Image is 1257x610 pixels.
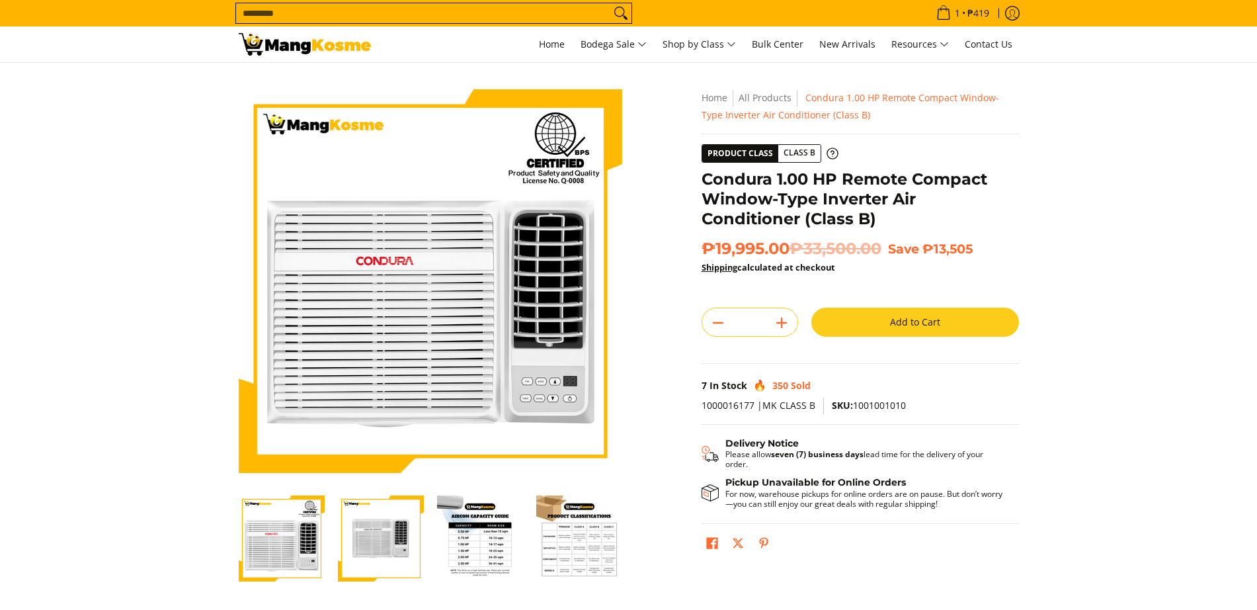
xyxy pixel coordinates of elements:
[752,38,803,50] span: Bulk Center
[772,379,788,392] span: 350
[766,312,797,333] button: Add
[574,26,653,62] a: Bodega Sale
[791,379,811,392] span: Sold
[891,36,949,53] span: Resources
[239,33,371,56] img: Condura Compact Inverter Aircon 1 HP - Class B l Mang Kosme
[656,26,743,62] a: Shop by Class
[778,145,821,161] span: Class B
[922,241,973,257] span: ₱13,505
[702,239,881,259] span: ₱19,995.00
[710,379,747,392] span: In Stock
[702,91,999,121] span: Condura 1.00 HP Remote Compact Window-Type Inverter Air Conditioner (Class B)
[536,496,622,582] img: Condura 1.00 HP Remote Compact Window-Type Inverter Air Conditioner (Class B)-4
[953,9,962,18] span: 1
[239,89,622,473] img: Condura 1.00 HP Remote Compact Window-Type Inverter Air Conditioner (Class B)
[539,38,565,50] span: Home
[702,261,835,273] strong: calculated at checkout
[965,9,991,18] span: ₱419
[729,534,747,556] a: Post on X
[725,437,799,449] strong: Delivery Notice
[932,6,993,21] span: •
[702,379,707,392] span: 7
[965,38,1012,50] span: Contact Us
[702,312,734,333] button: Subtract
[819,38,875,50] span: New Arrivals
[702,144,838,163] a: Product Class Class B
[811,308,1019,337] button: Add to Cart
[771,449,864,460] strong: seven (7) business days
[437,496,523,582] img: Condura 1.00 HP Remote Compact Window-Type Inverter Air Conditioner (Class B)-3
[532,26,571,62] a: Home
[703,534,721,556] a: Share on Facebook
[813,26,882,62] a: New Arrivals
[702,89,1019,124] nav: Breadcrumbs
[745,26,810,62] a: Bulk Center
[663,36,736,53] span: Shop by Class
[384,26,1019,62] nav: Main Menu
[832,399,906,412] span: 1001001010
[958,26,1019,62] a: Contact Us
[725,476,906,488] strong: Pickup Unavailable for Online Orders
[725,449,1006,469] p: Please allow lead time for the delivery of your order.
[702,145,778,162] span: Product Class
[702,169,1019,229] h1: Condura 1.00 HP Remote Compact Window-Type Inverter Air Conditioner (Class B)
[581,36,647,53] span: Bodega Sale
[702,261,737,273] a: Shipping
[702,438,1006,470] button: Shipping & Delivery
[610,3,631,23] button: Search
[885,26,955,62] a: Resources
[702,91,727,104] a: Home
[338,497,424,581] img: Condura 1.00 HP Remote Compact Window-Type Inverter Air Conditioner (Class B)-2
[702,399,815,412] span: 1000016177 |MK CLASS B
[725,489,1006,509] p: For now, warehouse pickups for online orders are on pause. But don’t worry—you can still enjoy ou...
[239,496,325,582] img: Condura 1.00 HP Remote Compact Window-Type Inverter Air Conditioner (Class B)-1
[832,399,853,412] span: SKU:
[888,241,919,257] span: Save
[790,239,881,259] del: ₱33,500.00
[754,534,773,556] a: Pin on Pinterest
[739,91,791,104] a: All Products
